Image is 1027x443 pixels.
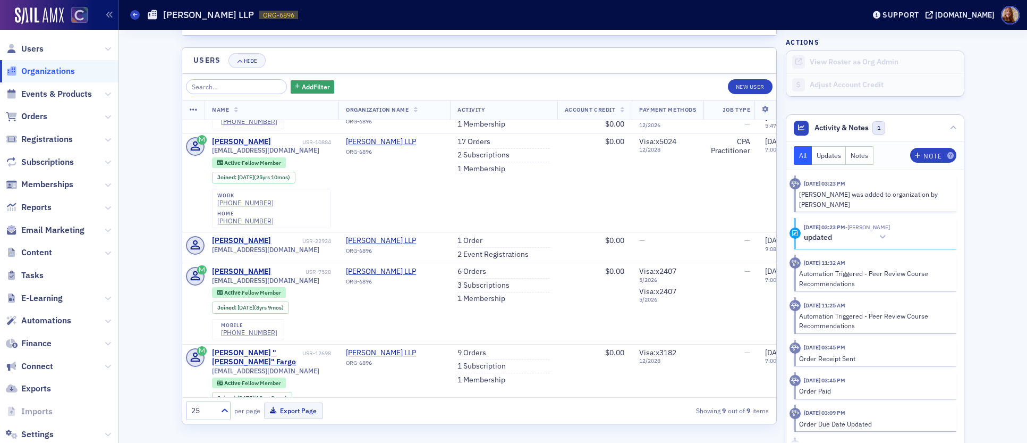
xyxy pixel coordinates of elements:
a: Finance [6,338,52,349]
div: Activity [790,408,801,419]
span: Add Filter [302,82,330,91]
span: — [744,348,750,357]
span: Active [224,379,242,387]
a: 3 Subscriptions [457,281,510,290]
a: Tasks [6,270,44,281]
span: [DATE] [237,304,254,311]
a: Reports [6,202,52,213]
div: ORG-6896 [346,278,443,289]
a: Adjust Account Credit [786,73,964,96]
a: [PERSON_NAME] LLP [346,137,443,147]
div: USR-22924 [273,238,332,245]
span: [EMAIL_ADDRESS][DOMAIN_NAME] [212,246,319,254]
button: updated [804,232,890,243]
span: $0.00 [605,119,624,129]
span: 5 / 2026 [639,296,696,303]
span: Connect [21,361,53,372]
span: [EMAIL_ADDRESS][DOMAIN_NAME] [212,277,319,285]
span: Name [212,106,229,113]
div: Joined: 1999-11-29 00:00:00 [212,172,295,183]
span: [DATE] [237,394,254,402]
span: Organizations [21,65,75,77]
button: Notes [846,146,873,165]
span: Active [224,289,242,296]
span: 5 / 2026 [639,277,696,283]
span: Reports [21,202,52,213]
a: 6 Orders [457,267,486,277]
span: Victoria Mordan [845,223,890,231]
span: Active [224,159,242,166]
div: Order Receipt Sent [799,354,949,363]
img: SailAMX [15,7,64,24]
a: Orders [6,111,47,122]
div: USR-10884 [273,139,332,146]
a: 2 Subscriptions [457,151,510,160]
div: ORG-6896 [346,148,443,159]
h1: [PERSON_NAME] LLP [163,9,254,21]
time: 2/11/2025 03:45 PM [804,377,845,384]
div: Active: Active: Fellow Member [212,287,286,298]
a: Memberships [6,179,73,190]
span: — [639,236,645,245]
span: Subscriptions [21,156,74,168]
time: 7/25/2025 11:32 AM [804,259,845,266]
span: [EMAIL_ADDRESS][DOMAIN_NAME] [212,367,319,375]
span: — [744,119,750,129]
time: 9/26/2025 03:23 PM [804,223,845,231]
time: 5:47 PM [765,122,785,129]
a: Subscriptions [6,156,74,168]
span: [DATE] [237,173,254,181]
h4: Actions [786,37,819,47]
div: Showing out of items [582,406,769,415]
div: Activity [790,178,801,189]
a: 2 Event Registrations [457,250,529,260]
a: Active Fellow Member [217,159,281,166]
h4: Users [193,55,221,66]
div: Automation Triggered - Peer Review Course Recommendations [799,311,949,331]
span: Orders [21,111,47,122]
a: 1 Subscription [457,362,506,371]
time: 2/11/2025 03:45 PM [804,344,845,351]
span: Activity & Notes [814,122,869,133]
a: Users [6,43,44,55]
span: $0.00 [605,266,624,276]
span: — [744,266,750,276]
a: [PHONE_NUMBER] [217,199,274,207]
span: 12 / 2026 [639,122,696,129]
div: ORG-6896 [346,119,443,129]
a: [PERSON_NAME] [212,137,271,147]
span: Memberships [21,179,73,190]
a: 1 Membership [457,164,505,174]
a: Settings [6,429,54,440]
span: Visa : x2407 [639,287,676,296]
div: Support [882,10,919,20]
a: Registrations [6,133,73,145]
span: Visa : x5024 [639,137,676,146]
span: [DATE] [765,348,787,357]
button: All [794,146,812,165]
button: Note [910,148,956,163]
span: — [744,236,750,245]
div: 25 [191,405,215,416]
div: CPA Practitioner [711,137,750,156]
time: 9/26/2025 03:23 PM [804,180,845,187]
div: (25yrs 10mos) [237,174,290,181]
span: Fellow Member [242,159,281,166]
span: 12 / 2028 [639,146,696,153]
a: [PHONE_NUMBER] [221,118,277,126]
a: Automations [6,315,71,327]
span: Kurtz Fargo LLP [346,267,443,277]
div: ORG-6896 [346,360,443,370]
span: E-Learning [21,292,63,304]
a: Active Fellow Member [217,289,281,296]
span: Job Type [723,106,750,113]
div: [DOMAIN_NAME] [935,10,995,20]
span: Finance [21,338,52,349]
span: Payment Methods [639,106,696,113]
span: Activity [457,106,485,113]
span: $0.00 [605,137,624,146]
div: USR-7528 [273,269,332,275]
